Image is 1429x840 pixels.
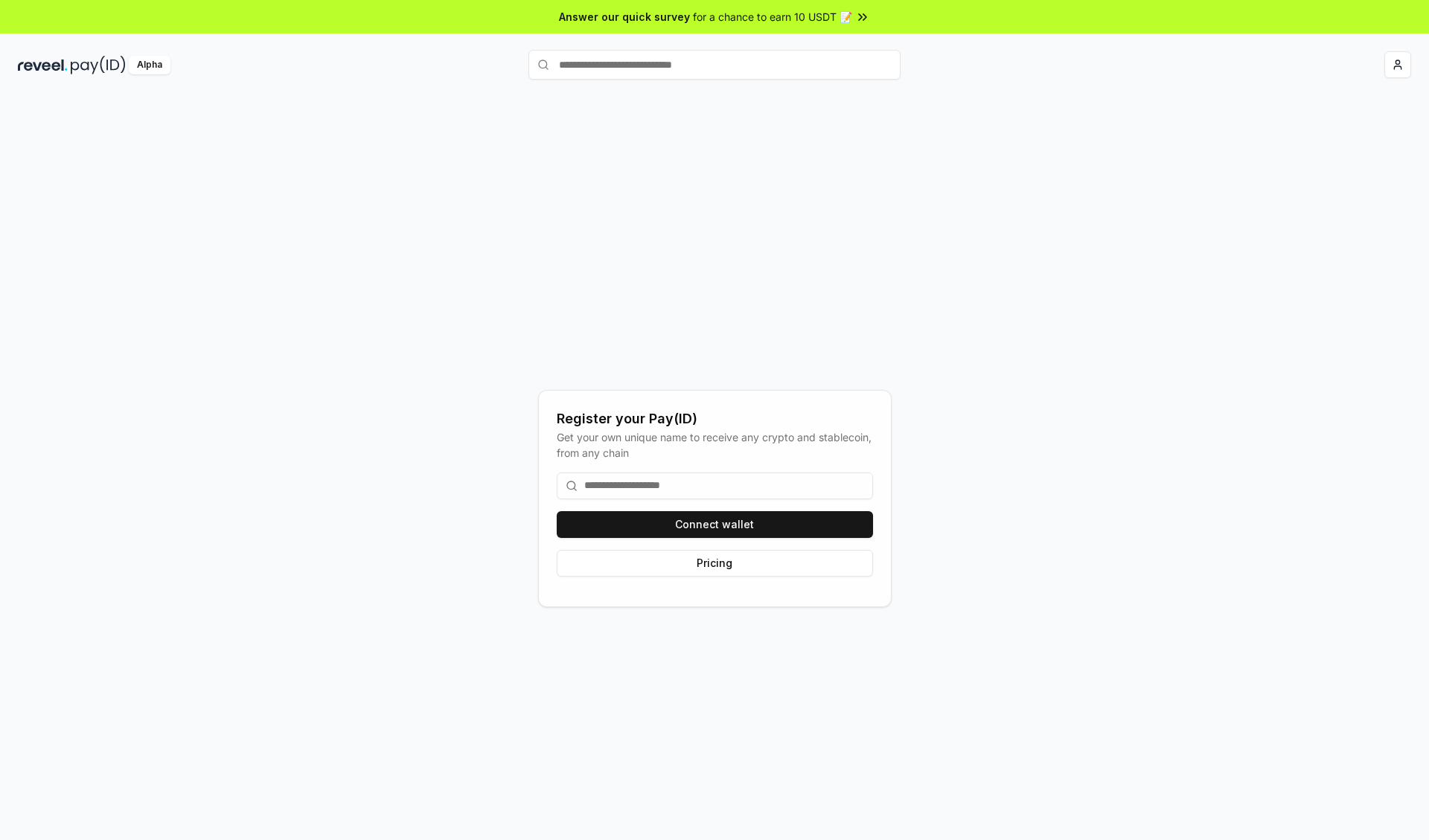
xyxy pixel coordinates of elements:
button: Connect wallet [557,511,873,538]
div: Register your Pay(ID) [557,408,873,429]
button: Pricing [557,550,873,577]
img: pay_id [71,56,126,74]
span: for a chance to earn 10 USDT 📝 [693,9,852,25]
div: Get your own unique name to receive any crypto and stablecoin, from any chain [557,429,873,461]
img: reveel_dark [18,56,68,74]
div: Alpha [129,56,170,74]
span: Answer our quick survey [559,9,690,25]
